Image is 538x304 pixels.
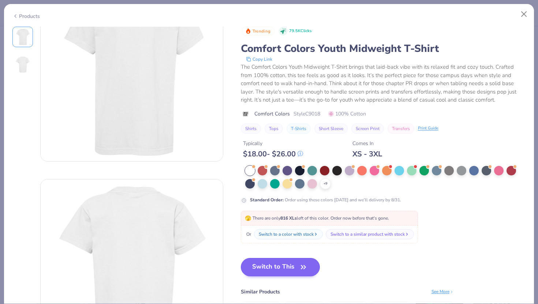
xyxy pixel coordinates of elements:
[289,28,311,34] span: 79.5K Clicks
[314,123,348,134] button: Short Sleeve
[517,7,531,21] button: Close
[14,56,31,73] img: Back
[245,28,251,34] img: Trending sort
[431,288,454,295] div: See More
[245,215,389,221] span: There are only left of this color. Order now before that's gone.
[287,123,311,134] button: T-Shirts
[254,110,290,118] span: Comfort Colors
[418,125,438,132] div: Print Guide
[243,140,303,147] div: Typically
[250,197,284,203] strong: Standard Order :
[254,229,323,239] button: Switch to a color with stock
[250,197,401,203] div: Order using these colors [DATE] and we’ll delivery by 8/31.
[328,110,366,118] span: 100% Cotton
[265,123,283,134] button: Tops
[245,215,251,222] span: 🫣
[326,229,414,239] button: Switch to a similar product with stock
[241,123,261,134] button: Shirts
[253,29,270,33] span: Trending
[245,231,251,237] span: Or
[352,149,382,159] div: XS - 3XL
[241,258,320,276] button: Switch to This
[352,140,382,147] div: Comes In
[241,111,251,117] img: brand logo
[324,181,327,186] span: + 9
[294,110,320,118] span: Style C9018
[12,12,40,20] div: Products
[241,42,526,56] div: Comfort Colors Youth Midweight T-Shirt
[259,231,314,237] div: Switch to a color with stock
[351,123,384,134] button: Screen Print
[241,288,280,296] div: Similar Products
[242,27,274,36] button: Badge Button
[14,28,31,46] img: Front
[330,231,405,237] div: Switch to a similar product with stock
[280,215,297,221] strong: 816 XLs
[243,149,303,159] div: $ 18.00 - $ 26.00
[241,63,526,104] div: The Comfort Colors Youth Midweight T-Shirt brings that laid-back vibe with its relaxed fit and co...
[388,123,414,134] button: Transfers
[244,56,274,63] button: copy to clipboard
